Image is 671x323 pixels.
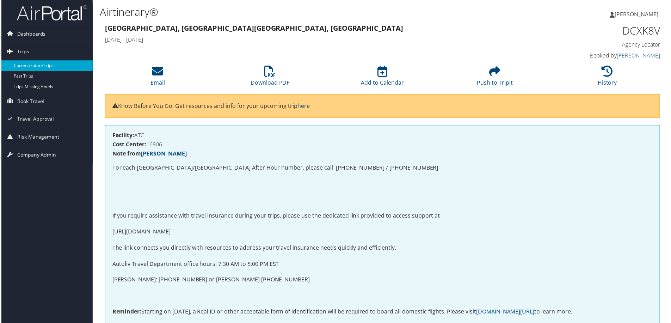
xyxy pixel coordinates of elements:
a: [PERSON_NAME] [140,150,186,158]
span: Risk Management [16,129,58,146]
p: Know Before You Go: Get resources and info for your upcoming trip [111,102,654,111]
h1: Airtinerary® [99,5,478,19]
a: Email [150,70,164,87]
p: If you require assistance with travel insurance during your trips, please use the dedicated link ... [111,212,654,221]
a: History [599,70,618,87]
a: [PERSON_NAME] [611,4,667,25]
h4: 16806 [111,142,654,148]
span: Dashboards [16,25,44,43]
a: Add to Calendar [361,70,404,87]
img: airportal-logo.png [16,5,86,21]
p: [PERSON_NAME]: [PHONE_NUMBER] or [PERSON_NAME] [PHONE_NUMBER] [111,276,654,286]
strong: Cost Center: [111,141,146,149]
span: Trips [16,43,28,61]
strong: Facility: [111,132,134,140]
span: Travel Approval [16,111,53,128]
h4: Agency Locator [530,41,661,49]
a: here [297,102,310,110]
a: [DOMAIN_NAME][URL] [477,309,535,317]
h4: [DATE] - [DATE] [104,36,519,44]
strong: [GEOGRAPHIC_DATA], [GEOGRAPHIC_DATA] [GEOGRAPHIC_DATA], [GEOGRAPHIC_DATA] [104,23,404,33]
p: To reach [GEOGRAPHIC_DATA]/[GEOGRAPHIC_DATA] After Hour number, please call [PHONE_NUMBER] / [PHO... [111,164,654,173]
span: [PERSON_NAME] [616,10,660,18]
p: The link connects you directly with resources to address your travel insurance needs quickly and ... [111,244,654,254]
h4: ATC [111,133,654,139]
span: Book Travel [16,93,43,110]
a: Download PDF [250,70,289,87]
span: Company Admin [16,147,55,164]
p: [URL][DOMAIN_NAME] [111,228,654,237]
p: Starting on [DATE], a Real ID or other acceptable form of identification will be required to boar... [111,309,654,318]
strong: Reminder: [111,309,141,317]
p: Autoliv Travel Department office hours: 7:30 AM to 5:00 PM EST [111,261,654,270]
h4: Booked by [530,52,661,60]
strong: Note from [111,150,186,158]
h1: DCXK8V [530,23,661,38]
a: [PERSON_NAME] [618,52,661,60]
a: Push to Tripit [478,70,513,87]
